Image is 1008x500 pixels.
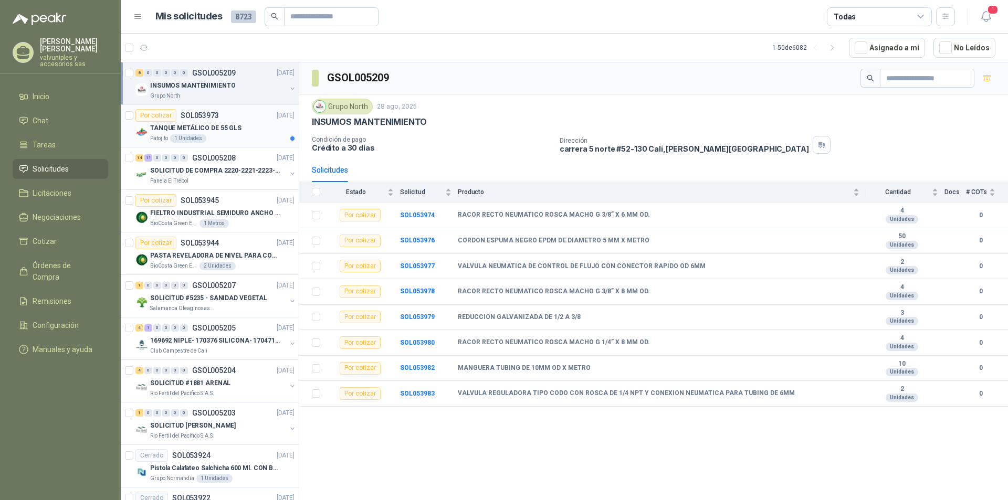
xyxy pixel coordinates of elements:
[33,115,48,126] span: Chat
[171,69,179,77] div: 0
[171,282,179,289] div: 0
[150,421,236,431] p: SOLICITUD [PERSON_NAME]
[33,260,98,283] span: Órdenes de Compra
[162,69,170,77] div: 0
[400,313,435,321] a: SOL053979
[314,101,325,112] img: Company Logo
[150,336,281,346] p: 169692 NIPLE- 170376 SILICONA- 170471 VALVULA REG
[400,364,435,371] b: SOL053982
[277,68,295,78] p: [DATE]
[976,7,995,26] button: 1
[192,282,236,289] p: GSOL005207
[171,324,179,332] div: 0
[277,366,295,376] p: [DATE]
[400,288,435,295] a: SOL053978
[171,367,179,374] div: 0
[135,211,148,224] img: Company Logo
[560,144,809,153] p: carrera 5 norte #52-130 Cali , [PERSON_NAME][GEOGRAPHIC_DATA]
[944,182,966,203] th: Docs
[312,136,551,143] p: Condición de pago
[135,154,143,162] div: 14
[192,154,236,162] p: GSOL005208
[866,360,938,368] b: 10
[312,99,373,114] div: Grupo North
[144,154,152,162] div: 11
[180,324,188,332] div: 0
[400,237,435,244] b: SOL053976
[33,236,57,247] span: Cotizar
[987,5,999,15] span: 1
[162,409,170,417] div: 0
[150,219,197,228] p: BioCosta Green Energy S.A.S
[886,266,918,274] div: Unidades
[772,39,841,56] div: 1 - 50 de 6082
[966,363,995,373] b: 0
[13,135,108,155] a: Tareas
[121,445,299,487] a: CerradoSOL053924[DATE] Company LogoPistola Calafateo Salchicha 600 Ml. CON BOQUILLAGrupo Normandí...
[162,367,170,374] div: 0
[340,285,381,298] div: Por cotizar
[153,282,161,289] div: 0
[40,38,108,52] p: [PERSON_NAME] [PERSON_NAME]
[121,190,299,232] a: Por cotizarSOL053945[DATE] Company LogoFIELTRO INDUSTRIAL SEMIDURO ANCHO 25 MMBioCosta Green Ener...
[33,295,71,307] span: Remisiones
[135,296,148,308] img: Company Logo
[340,235,381,247] div: Por cotizar
[180,282,188,289] div: 0
[458,211,650,219] b: RACOR RECTO NEUMATICO ROSCA MACHO G 3/8” X 6 MM OD.
[966,188,987,196] span: # COTs
[144,324,152,332] div: 1
[135,466,148,478] img: Company Logo
[866,232,938,241] b: 50
[135,152,297,185] a: 14 11 0 0 0 0 GSOL005208[DATE] Company LogoSOLICITUD DE COMPRA 2220-2221-2223-2224Panela El Trébol
[150,166,281,176] p: SOLICITUD DE COMPRA 2220-2221-2223-2224
[277,238,295,248] p: [DATE]
[150,123,241,133] p: TANQUE METÁLICO DE 55 GLS
[458,389,795,398] b: VALVULA REGULADORA TIPO CODO CON ROSCA DE 1/4 NPT Y CONEXION NEUMATICA PARA TUBING DE 6MM
[150,463,281,473] p: Pistola Calafateo Salchicha 600 Ml. CON BOQUILLA
[400,339,435,346] b: SOL053980
[13,231,108,251] a: Cotizar
[33,139,56,151] span: Tareas
[400,262,435,270] b: SOL053977
[192,69,236,77] p: GSOL005209
[144,367,152,374] div: 0
[199,219,229,228] div: 1 Metros
[40,55,108,67] p: valvuniples y accesorios sas
[144,69,152,77] div: 0
[196,474,233,483] div: 1 Unidades
[327,70,391,86] h3: GSOL005209
[849,38,925,58] button: Asignado a mi
[150,81,235,91] p: INSUMOS MANTENIMIENTO
[866,283,938,292] b: 4
[400,182,458,203] th: Solicitud
[144,409,152,417] div: 0
[340,362,381,375] div: Por cotizar
[135,407,297,440] a: 1 0 0 0 0 0 GSOL005203[DATE] Company LogoSOLICITUD [PERSON_NAME]Rio Fertil del Pacífico S.A.S.
[886,215,918,224] div: Unidades
[150,432,214,440] p: Rio Fertil del Pacífico S.A.S.
[150,304,216,313] p: Salamanca Oleaginosas SAS
[966,182,1008,203] th: # COTs
[277,323,295,333] p: [DATE]
[886,292,918,300] div: Unidades
[33,187,71,199] span: Licitaciones
[181,239,219,247] p: SOL053944
[150,389,214,398] p: Rio Fertil del Pacífico S.A.S.
[867,75,874,82] span: search
[135,279,297,313] a: 1 0 0 0 0 0 GSOL005207[DATE] Company LogoSOLICITUD #5235 - SANIDAD VEGETALSalamanca Oleaginosas SAS
[150,92,180,100] p: Grupo North
[171,409,179,417] div: 0
[121,232,299,275] a: Por cotizarSOL053944[DATE] Company LogoPASTA REVELADORA DE NIVEL PARA COMBUSTIBLES/ACEITES DE COL...
[966,389,995,399] b: 0
[150,262,197,270] p: BioCosta Green Energy S.A.S
[458,338,650,347] b: RACOR RECTO NEUMATICO ROSCA MACHO G 1/4” X 8 MM OD.
[150,251,281,261] p: PASTA REVELADORA DE NIVEL PARA COMBUSTIBLES/ACEITES DE COLOR ROSADA marca kolor kut
[458,364,591,373] b: MANGUERA TUBING DE 10MM OD X METRO
[966,312,995,322] b: 0
[966,236,995,246] b: 0
[277,408,295,418] p: [DATE]
[181,112,219,119] p: SOL053973
[135,282,143,289] div: 1
[33,91,49,102] span: Inicio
